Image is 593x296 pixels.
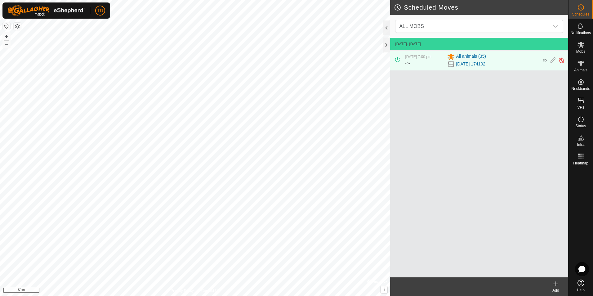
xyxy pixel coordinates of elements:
[407,42,421,46] span: - [DATE]
[549,20,562,33] div: dropdown trigger
[3,22,10,30] button: Reset Map
[456,53,486,61] span: All animals (35)
[405,60,410,67] div: -
[171,288,194,294] a: Privacy Policy
[406,61,410,66] span: ∞
[7,5,85,16] img: Gallagher Logo
[571,87,590,91] span: Neckbands
[397,20,549,33] span: ALL MOBS
[383,287,385,292] span: i
[543,288,568,293] div: Add
[14,23,21,30] button: Map Layers
[568,277,593,294] a: Help
[571,31,591,35] span: Notifications
[572,12,589,16] span: Schedules
[394,4,568,11] h2: Scheduled Moves
[399,24,424,29] span: ALL MOBS
[575,124,586,128] span: Status
[395,42,407,46] span: [DATE]
[97,7,103,14] span: TD
[405,55,431,59] span: [DATE] 7:00 pm
[576,50,585,53] span: Mobs
[381,286,387,293] button: i
[577,143,584,146] span: Infra
[543,57,547,63] span: ∞
[577,288,585,292] span: Help
[456,61,485,67] a: [DATE] 174102
[577,105,584,109] span: VPs
[573,161,588,165] span: Heatmap
[574,68,587,72] span: Animals
[559,57,564,64] img: Turn off schedule move
[3,33,10,40] button: +
[201,288,220,294] a: Contact Us
[3,41,10,48] button: –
